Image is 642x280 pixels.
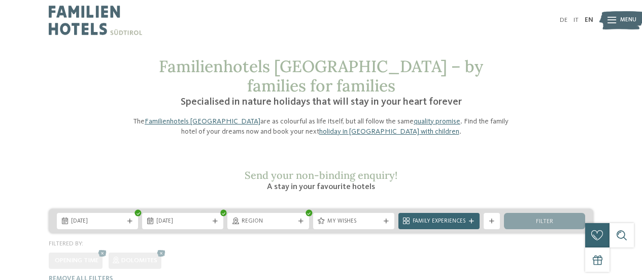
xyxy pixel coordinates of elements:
a: quality promise [414,118,460,125]
span: Family Experiences [413,217,465,226]
span: A stay in your favourite hotels [267,183,375,191]
span: [DATE] [156,217,209,226]
span: Familienhotels [GEOGRAPHIC_DATA] – by families for families [159,56,483,96]
span: Region [242,217,294,226]
span: [DATE] [71,217,124,226]
a: EN [585,17,593,23]
span: Send your non-binding enquiry! [245,169,397,181]
p: The are as colourful as life itself, but all follow the same . Find the family hotel of your drea... [128,116,514,137]
span: My wishes [327,217,380,226]
span: Menu [620,16,636,24]
span: Specialised in nature holidays that will stay in your heart forever [181,97,462,107]
a: Familienhotels [GEOGRAPHIC_DATA] [145,118,260,125]
a: DE [560,17,567,23]
a: holiday in [GEOGRAPHIC_DATA] with children [319,128,459,135]
a: IT [573,17,579,23]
